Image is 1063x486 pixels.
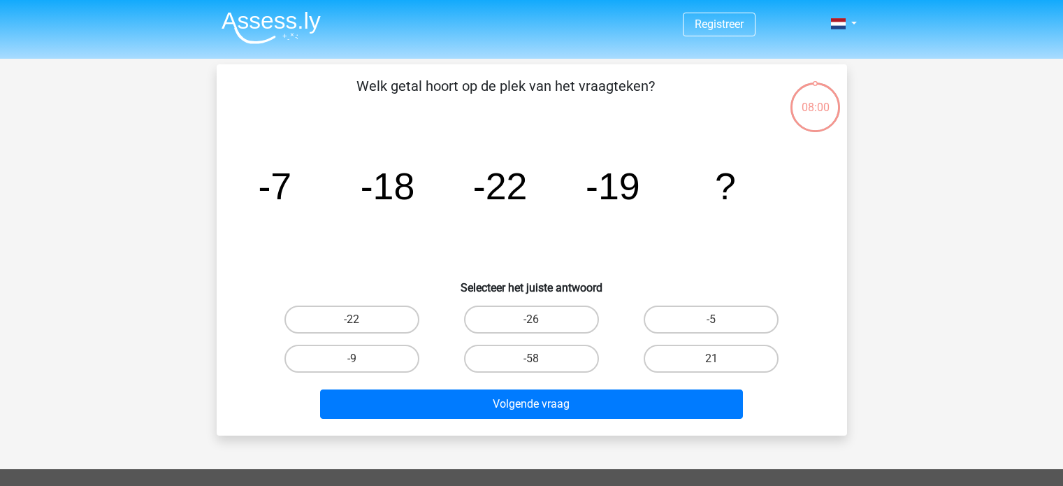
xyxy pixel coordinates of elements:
[789,81,841,116] div: 08:00
[239,270,825,294] h6: Selecteer het juiste antwoord
[644,345,779,373] label: 21
[715,165,736,207] tspan: ?
[222,11,321,44] img: Assessly
[360,165,414,207] tspan: -18
[464,345,599,373] label: -58
[472,165,527,207] tspan: -22
[320,389,743,419] button: Volgende vraag
[695,17,744,31] a: Registreer
[644,306,779,334] label: -5
[284,306,419,334] label: -22
[284,345,419,373] label: -9
[258,165,291,207] tspan: -7
[239,76,772,117] p: Welk getal hoort op de plek van het vraagteken?
[464,306,599,334] label: -26
[586,165,640,207] tspan: -19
